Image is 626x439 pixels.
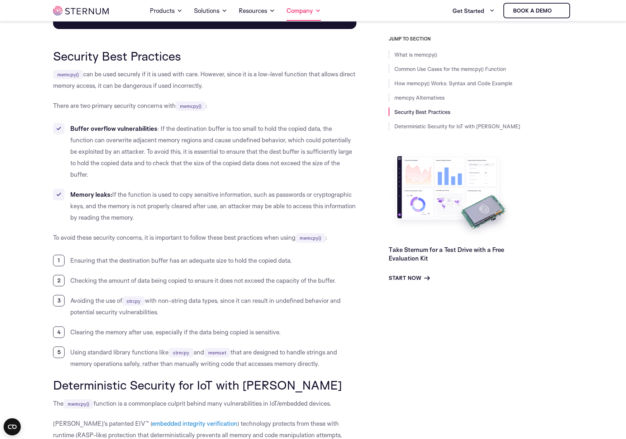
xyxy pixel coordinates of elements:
li: : If the destination buffer is too small to hold the copied data, the function can overwrite adja... [53,123,356,180]
a: Resources [239,1,275,21]
a: Take Sternum for a Test Drive with a Free Evaluation Kit [389,246,504,262]
code: memcpy() [295,233,326,243]
a: Security Best Practices [394,109,450,115]
a: Deterministic Security for IoT with [PERSON_NAME] [394,123,520,130]
h2: Deterministic Security for IoT with [PERSON_NAME] [53,378,356,392]
li: Avoiding the use of with non-string data types, since it can result in undefined behavior and pot... [53,295,356,318]
a: Common Use Cases for the memcpy() Function [394,66,506,72]
h2: Security Best Practices [53,49,356,63]
a: Products [150,1,182,21]
li: Using standard library functions like and that are designed to handle strings and memory operatio... [53,347,356,369]
button: Open CMP widget [4,418,21,435]
a: Start Now [389,274,430,282]
strong: Buffer overflow vulnerabilities [70,125,157,132]
p: can be used securely if it is used with care. However, since it is a low-level function that allo... [53,68,356,91]
strong: Memory leaks: [70,191,112,198]
img: Take Sternum for a Test Drive with a Free Evaluation Kit [389,151,514,240]
a: Get Started [452,4,495,18]
h3: JUMP TO SECTION [389,36,573,42]
li: Ensuring that the destination buffer has an adequate size to hold the copied data. [53,255,356,266]
img: sternum iot [555,8,560,14]
code: memcpy() [53,70,83,79]
code: memcpy() [176,101,206,111]
a: How memcpy() Works: Syntax and Code Example [394,80,512,87]
a: Solutions [194,1,227,21]
code: strcpy [122,296,145,306]
a: Book a demo [503,3,570,18]
a: What is memcpy() [394,51,437,58]
li: If the function is used to copy sensitive information, such as passwords or cryptographic keys, a... [53,189,356,223]
li: Clearing the memory after use, especially if the data being copied is sensitive. [53,326,356,338]
p: There are two primary security concerns with : [53,100,356,111]
p: To avoid these security concerns, it is important to follow these best practices when using : [53,232,356,243]
code: strncpy [169,348,194,357]
a: Company [286,1,321,21]
a: memcpy Alternatives [394,94,445,101]
img: sternum iot [53,6,109,15]
code: memset [204,348,231,357]
li: Checking the amount of data being copied to ensure it does not exceed the capacity of the buffer. [53,275,356,286]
